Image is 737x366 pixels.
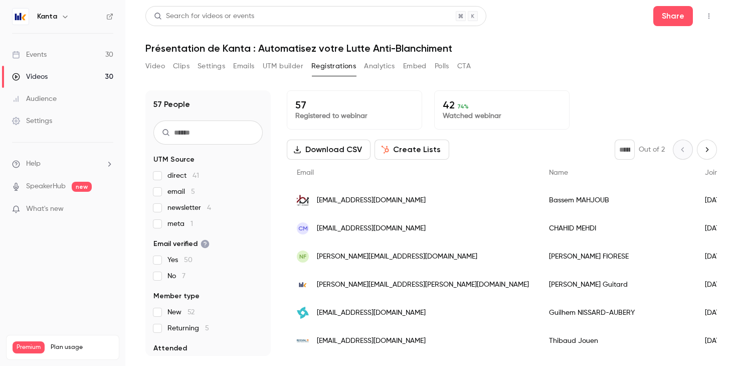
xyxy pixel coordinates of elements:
span: NF [299,252,306,261]
img: cabinet-cbm.com [297,194,309,206]
button: Clips [173,58,190,74]
p: 57 [295,99,414,111]
p: Out of 2 [639,145,665,155]
li: help-dropdown-opener [12,159,113,169]
span: direct [167,171,199,181]
span: [EMAIL_ADDRESS][DOMAIN_NAME] [317,308,426,318]
button: Polls [435,58,449,74]
span: Yes [167,255,193,265]
div: Videos [12,72,48,82]
button: Emails [233,58,254,74]
span: [PERSON_NAME][EMAIL_ADDRESS][DOMAIN_NAME] [317,252,477,262]
h6: Kanta [37,12,57,22]
img: Kanta [13,9,29,25]
div: Search for videos or events [154,11,254,22]
span: Attended [153,343,187,353]
span: Name [549,169,568,176]
div: Audience [12,94,57,104]
span: 1 [191,220,193,227]
button: Download CSV [287,140,371,160]
iframe: Noticeable Trigger [101,205,113,214]
span: new [72,182,92,192]
span: [EMAIL_ADDRESS][DOMAIN_NAME] [317,223,426,234]
span: Member type [153,291,200,301]
span: CM [298,224,308,233]
div: [PERSON_NAME] Guitard [539,271,695,299]
button: Video [145,58,165,74]
button: Analytics [364,58,395,74]
div: Events [12,50,47,60]
p: Watched webinar [443,111,561,121]
span: 5 [191,188,195,195]
span: 50 [184,257,193,264]
span: [EMAIL_ADDRESS][DOMAIN_NAME] [317,195,426,206]
img: kanta.fr [297,279,309,291]
p: Registered to webinar [295,111,414,121]
span: New [167,307,195,317]
span: email [167,187,195,197]
button: UTM builder [263,58,303,74]
div: Settings [12,116,52,126]
span: [EMAIL_ADDRESS][DOMAIN_NAME] [317,336,426,346]
button: Create Lists [375,140,449,160]
img: regval.fr [297,335,309,347]
span: 74 % [457,103,469,110]
button: Next page [697,140,717,160]
button: Registrations [311,58,356,74]
div: Thibaud Jouen [539,327,695,355]
div: Guilhem NISSARD-AUBERY [539,299,695,327]
span: 5 [205,325,209,332]
h1: Présentation de Kanta : Automatisez votre Lutte Anti-Blanchiment [145,42,717,54]
span: Plan usage [51,343,113,351]
span: Join date [705,169,736,176]
img: ajc-bordeaux.com [297,307,309,319]
p: 42 [443,99,561,111]
span: Premium [13,341,45,353]
span: [PERSON_NAME][EMAIL_ADDRESS][PERSON_NAME][DOMAIN_NAME] [317,280,529,290]
span: Email verified [153,239,210,249]
button: Share [653,6,693,26]
a: SpeakerHub [26,181,66,192]
span: 4 [207,204,211,211]
span: Returning [167,323,209,333]
span: 41 [193,172,199,179]
span: UTM Source [153,155,195,165]
button: Embed [403,58,427,74]
button: Settings [198,58,225,74]
h1: 57 People [153,98,190,110]
span: No [167,271,186,281]
button: Top Bar Actions [701,8,717,24]
span: newsletter [167,203,211,213]
span: meta [167,219,193,229]
span: Help [26,159,41,169]
span: 52 [188,309,195,316]
button: CTA [457,58,471,74]
span: Email [297,169,314,176]
span: What's new [26,204,64,214]
div: [PERSON_NAME] FIORESE [539,242,695,271]
div: CHAHID MEHDI [539,214,695,242]
span: 7 [182,273,186,280]
div: Bassem MAHJOUB [539,186,695,214]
